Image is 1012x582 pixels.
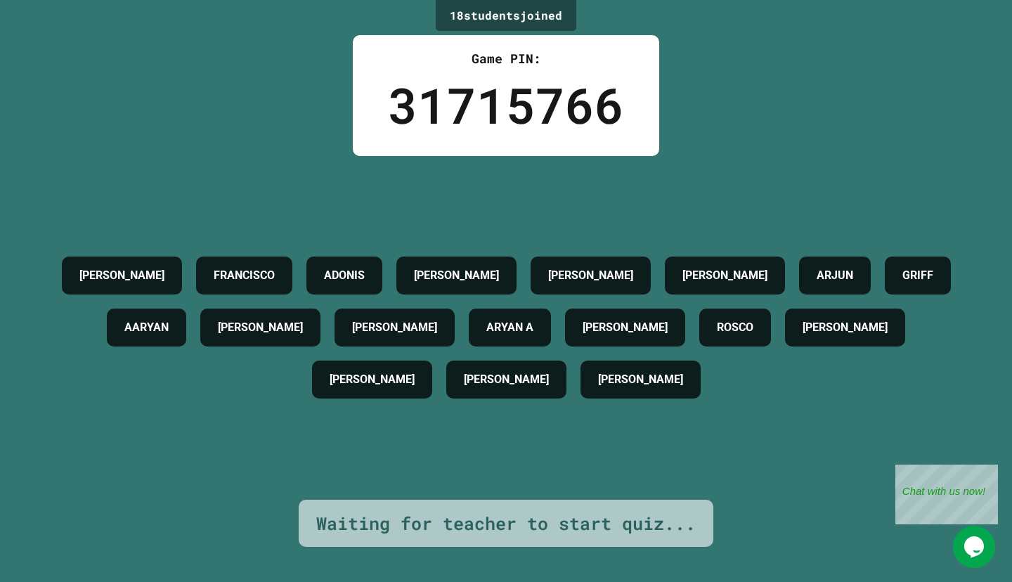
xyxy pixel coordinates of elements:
h4: ARYAN A [486,319,533,336]
h4: [PERSON_NAME] [583,319,668,336]
h4: [PERSON_NAME] [803,319,888,336]
h4: FRANCISCO [214,267,275,284]
h4: ADONIS [324,267,365,284]
div: Waiting for teacher to start quiz... [316,510,696,537]
h4: [PERSON_NAME] [79,267,164,284]
div: 31715766 [388,68,624,142]
h4: [PERSON_NAME] [548,267,633,284]
div: Game PIN: [388,49,624,68]
h4: [PERSON_NAME] [598,371,683,388]
iframe: chat widget [953,526,998,568]
h4: [PERSON_NAME] [464,371,549,388]
h4: [PERSON_NAME] [682,267,767,284]
h4: [PERSON_NAME] [218,319,303,336]
h4: [PERSON_NAME] [330,371,415,388]
h4: ARJUN [817,267,853,284]
h4: ROSCO [717,319,753,336]
h4: GRIFF [902,267,933,284]
h4: AARYAN [124,319,169,336]
h4: [PERSON_NAME] [352,319,437,336]
iframe: chat widget [895,465,998,524]
h4: [PERSON_NAME] [414,267,499,284]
